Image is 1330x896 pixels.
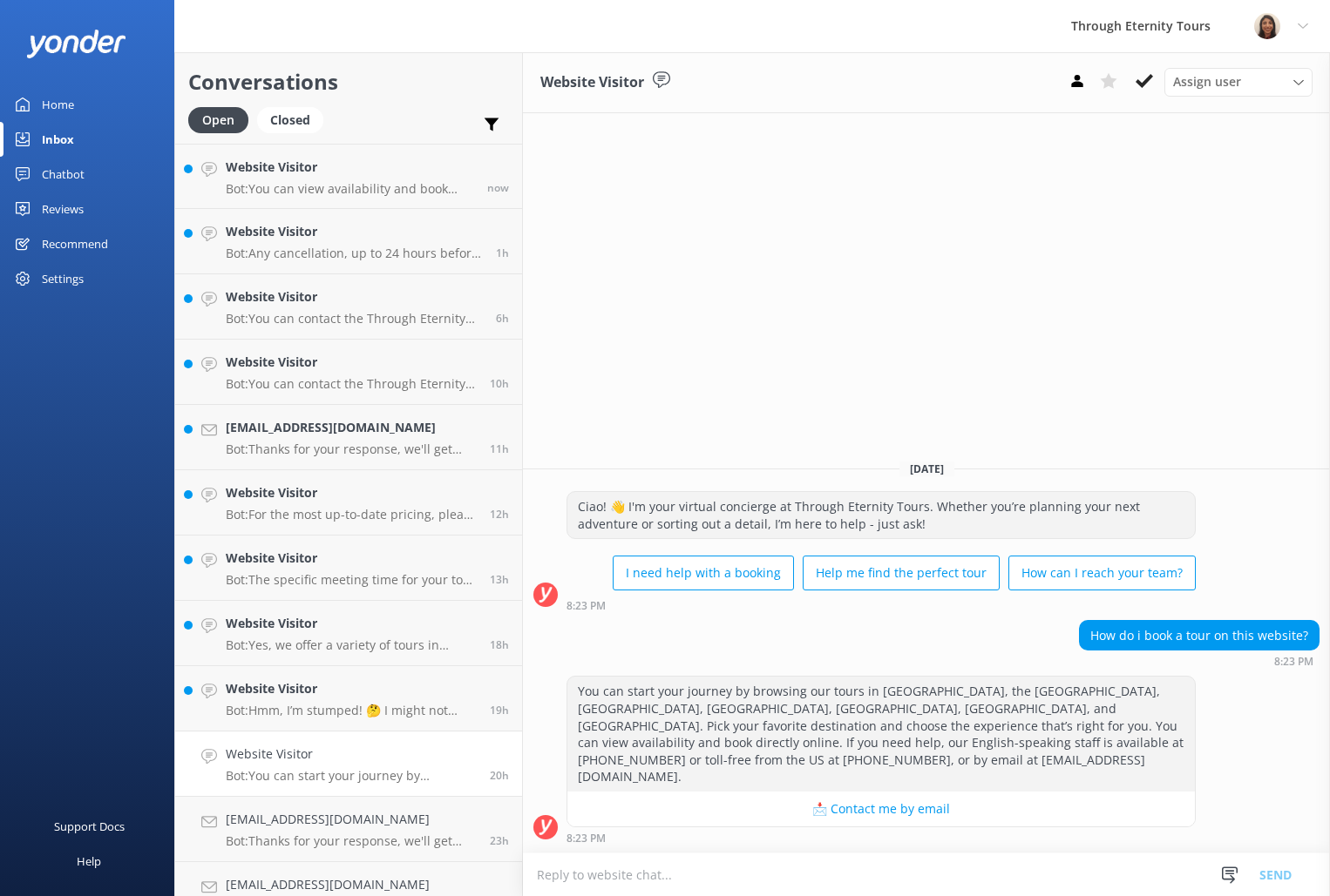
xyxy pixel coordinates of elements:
div: Aug 27 2025 08:23pm (UTC +02:00) Europe/Amsterdam [1079,655,1320,667]
span: [DATE] [899,461,954,476]
button: I need help with a booking [613,556,794,590]
span: Aug 28 2025 04:20am (UTC +02:00) Europe/Amsterdam [490,507,509,522]
div: Reviews [42,192,84,226]
p: Bot: Any cancellation, up to 24 hours before the start of the tour or service, will be fully refu... [226,246,483,261]
div: Home [42,87,74,122]
a: Website VisitorBot:You can contact the Through Eternity Tours team at [PHONE_NUMBER] or [PHONE_NU... [175,340,522,405]
div: Chatbot [42,157,85,192]
span: Aug 27 2025 09:08pm (UTC +02:00) Europe/Amsterdam [490,703,509,717]
a: Open [188,110,257,129]
h4: [EMAIL_ADDRESS][DOMAIN_NAME] [226,810,477,829]
button: 📩 Contact me by email [567,792,1195,826]
p: Bot: Yes, we offer a variety of tours in [GEOGRAPHIC_DATA]. You might be interested in our Cruise... [226,637,477,653]
a: Website VisitorBot:Yes, we offer a variety of tours in [GEOGRAPHIC_DATA]. You might be interested... [175,601,522,666]
span: Aug 27 2025 10:26pm (UTC +02:00) Europe/Amsterdam [490,637,509,652]
h4: Website Visitor [226,158,474,177]
a: [EMAIL_ADDRESS][DOMAIN_NAME]Bot:Thanks for your response, we'll get back to you as soon as we can... [175,797,522,862]
a: Website VisitorBot:Hmm, I’m stumped! 🤔 I might not have the answer to that one, but our amazing t... [175,666,522,731]
a: Website VisitorBot:You can contact the Through Eternity Tours team at [PHONE_NUMBER] or [PHONE_NU... [175,274,522,340]
div: Open [188,107,248,133]
span: Aug 28 2025 02:47am (UTC +02:00) Europe/Amsterdam [490,572,509,587]
div: Recommend [42,226,108,261]
h4: Website Visitor [226,679,477,698]
p: Bot: You can view availability and book directly online for our tours, including the Jubilee tour... [226,181,474,197]
span: Assign user [1173,72,1241,91]
p: Bot: For the most up-to-date pricing, please check our website or give us a call at [PHONE_NUMBER]. [226,507,477,522]
h4: [EMAIL_ADDRESS][DOMAIN_NAME] [226,875,484,894]
h4: Website Visitor [226,549,477,568]
span: Aug 28 2025 03:31pm (UTC +02:00) Europe/Amsterdam [496,246,509,260]
p: Bot: You can contact the Through Eternity Tours team at [PHONE_NUMBER] or [PHONE_NUMBER]. You can... [226,311,483,327]
span: Aug 28 2025 05:18am (UTC +02:00) Europe/Amsterdam [490,441,509,456]
h4: Website Visitor [226,483,477,502]
a: Website VisitorBot:For the most up-to-date pricing, please check our website or give us a call at... [175,470,522,536]
h4: Website Visitor [226,222,483,241]
a: Website VisitorBot:You can view availability and book directly online for our tours, including th... [175,144,522,209]
div: How do i book a tour on this website? [1080,621,1319,650]
div: Help [77,844,101,879]
a: [EMAIL_ADDRESS][DOMAIN_NAME]Bot:Thanks for your response, we'll get back to you as soon as we can... [175,405,522,470]
a: Website VisitorBot:Any cancellation, up to 24 hours before the start of the tour or service, will... [175,209,522,274]
p: Bot: Thanks for your response, we'll get back to you as soon as we can during opening hours. [226,441,477,457]
div: Ciao! 👋 I'm your virtual concierge at Through Eternity Tours. Whether you’re planning your next a... [567,492,1195,538]
span: Aug 28 2025 04:36pm (UTC +02:00) Europe/Amsterdam [487,180,509,195]
p: Bot: Hmm, I’m stumped! 🤔 I might not have the answer to that one, but our amazing team definitely... [226,703,477,718]
div: Settings [42,261,84,296]
strong: 8:23 PM [567,601,606,611]
strong: 8:23 PM [1274,657,1313,667]
h4: Website Visitor [226,287,483,307]
h4: Website Visitor [226,353,477,372]
div: Closed [257,107,323,133]
p: Bot: You can start your journey by browsing our tours in [GEOGRAPHIC_DATA], the [GEOGRAPHIC_DATA]... [226,768,477,784]
h2: Conversations [188,65,509,98]
a: Website VisitorBot:You can start your journey by browsing our tours in [GEOGRAPHIC_DATA], the [GE... [175,731,522,797]
div: Inbox [42,122,74,157]
div: Aug 27 2025 08:23pm (UTC +02:00) Europe/Amsterdam [567,599,1196,611]
span: Aug 28 2025 10:21am (UTC +02:00) Europe/Amsterdam [496,311,509,326]
button: How can I reach your team? [1008,556,1196,590]
h4: Website Visitor [226,614,477,633]
strong: 8:23 PM [567,833,606,844]
div: Aug 27 2025 08:23pm (UTC +02:00) Europe/Amsterdam [567,832,1196,844]
a: Closed [257,110,332,129]
p: Bot: Thanks for your response, we'll get back to you as soon as we can during opening hours. [226,833,477,849]
div: Assign User [1164,68,1313,96]
a: Website VisitorBot:The specific meeting time for your tour guide will be included in your confirm... [175,536,522,601]
button: Help me find the perfect tour [803,556,1000,590]
h4: Website Visitor [226,744,477,764]
img: 725-1755267273.png [1254,13,1280,39]
div: Support Docs [54,809,125,844]
p: Bot: The specific meeting time for your tour guide will be included in your confirmation email on... [226,572,477,588]
div: You can start your journey by browsing our tours in [GEOGRAPHIC_DATA], the [GEOGRAPHIC_DATA], [GE... [567,677,1195,792]
span: Aug 27 2025 05:33pm (UTC +02:00) Europe/Amsterdam [490,833,509,848]
p: Bot: You can contact the Through Eternity Tours team at [PHONE_NUMBER] or [PHONE_NUMBER]. You can... [226,376,477,392]
span: Aug 28 2025 06:30am (UTC +02:00) Europe/Amsterdam [490,376,509,391]
h3: Website Visitor [540,71,644,94]
h4: [EMAIL_ADDRESS][DOMAIN_NAME] [226,418,477,437]
img: yonder-white-logo.png [26,30,126,58]
span: Aug 27 2025 08:23pm (UTC +02:00) Europe/Amsterdam [490,768,509,783]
